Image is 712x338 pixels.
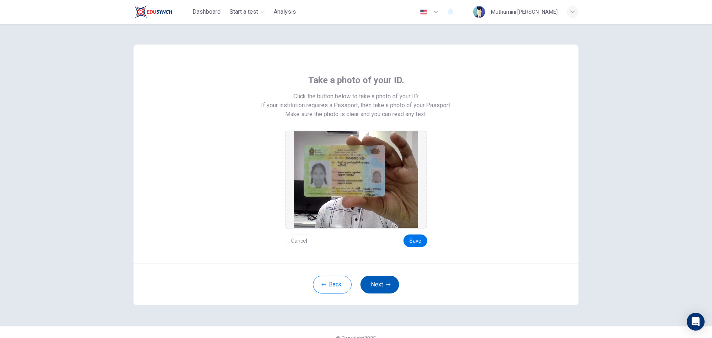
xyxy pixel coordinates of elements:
[419,9,428,15] img: en
[274,7,296,16] span: Analysis
[133,4,189,19] a: Rosedale logo
[687,313,705,331] div: Open Intercom Messenger
[313,276,352,293] button: Back
[308,74,404,86] span: Take a photo of your ID.
[227,5,268,19] button: Start a test
[192,7,221,16] span: Dashboard
[491,7,558,16] div: Muthumini [PERSON_NAME]
[189,5,224,19] button: Dashboard
[294,131,418,228] img: preview screemshot
[285,110,427,119] span: Make sure the photo is clear and you can read any text.
[473,6,485,18] img: Profile picture
[230,7,258,16] span: Start a test
[403,234,427,247] button: Save
[133,4,172,19] img: Rosedale logo
[285,234,313,247] button: Cancel
[261,92,451,110] span: Click the button below to take a photo of your ID. If your institution requires a Passport, then ...
[360,276,399,293] button: Next
[271,5,299,19] button: Analysis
